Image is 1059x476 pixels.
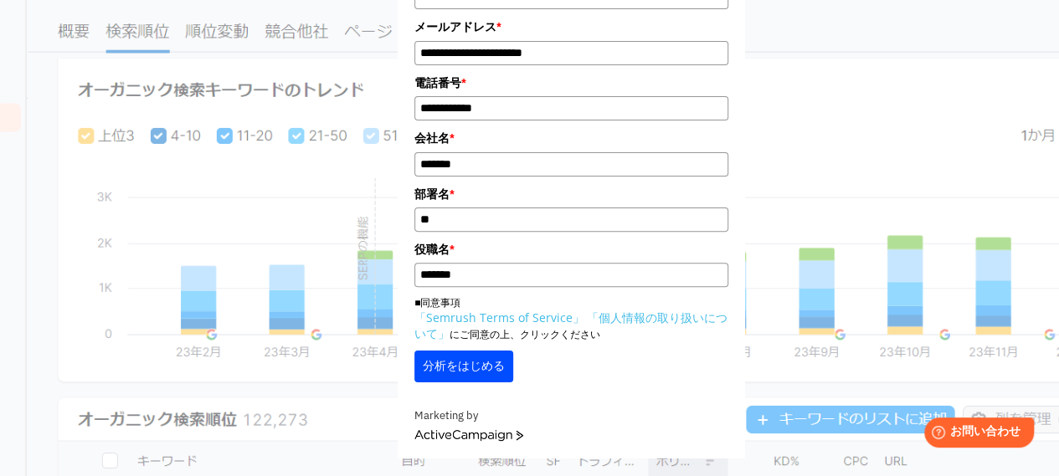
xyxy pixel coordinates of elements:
a: 「個人情報の取り扱いについて」 [414,310,727,341]
button: 分析をはじめる [414,351,513,382]
a: 「Semrush Terms of Service」 [414,310,584,325]
label: メールアドレス [414,18,728,36]
div: Marketing by [414,407,728,425]
iframe: Help widget launcher [910,411,1041,458]
label: 役職名 [414,240,728,258]
p: ■同意事項 にご同意の上、クリックください [414,295,728,342]
label: 電話番号 [414,74,728,92]
label: 会社名 [414,129,728,147]
label: 部署名 [414,185,728,203]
